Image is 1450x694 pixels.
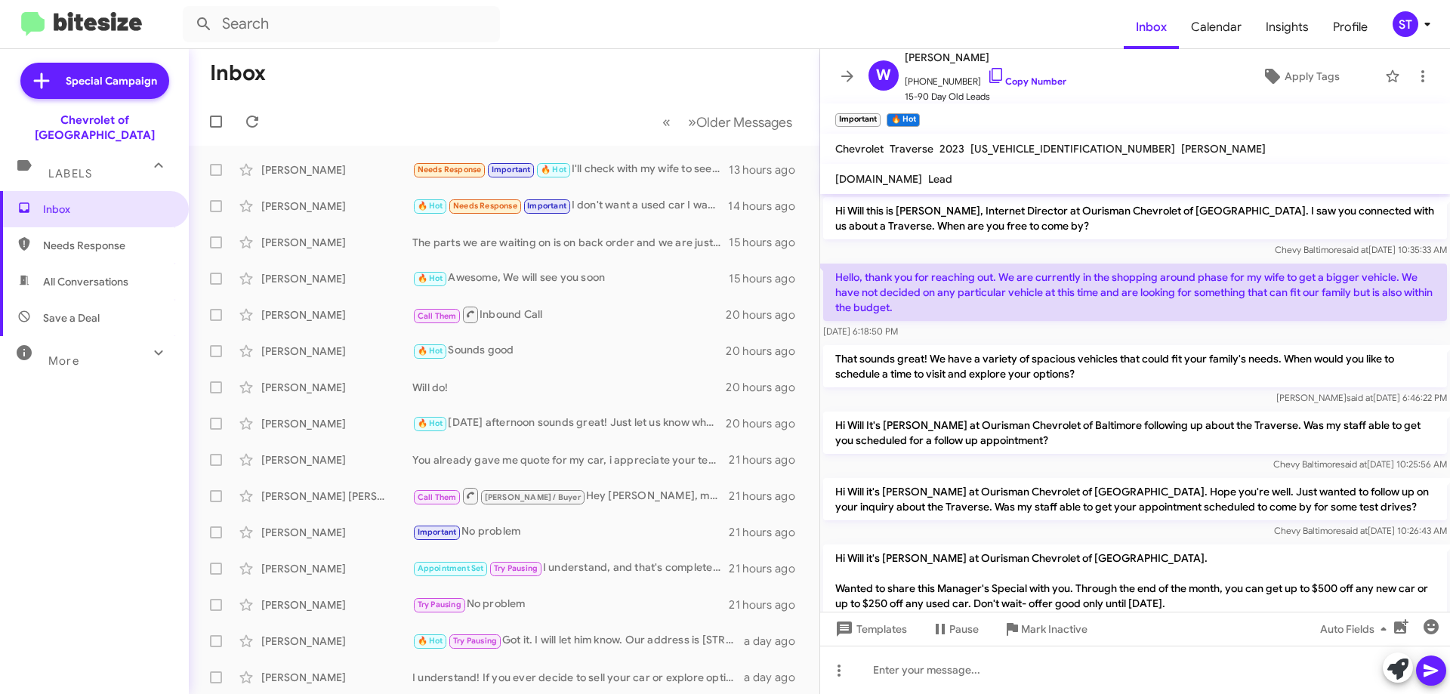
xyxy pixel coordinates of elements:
div: 21 hours ago [729,597,807,612]
span: W [876,63,891,88]
span: said at [1347,392,1373,403]
small: 🔥 Hot [887,113,919,127]
div: [PERSON_NAME] [261,670,412,685]
div: 20 hours ago [726,380,807,395]
span: Pause [949,615,979,643]
a: Insights [1254,5,1321,49]
span: [PERSON_NAME] [1181,142,1266,156]
div: [PERSON_NAME] [261,271,412,286]
span: Call Them [418,492,457,502]
button: Next [679,106,801,137]
span: Needs Response [453,201,517,211]
span: Important [527,201,566,211]
input: Search [183,6,500,42]
nav: Page navigation example [654,106,801,137]
span: [PERSON_NAME] / Buyer [485,492,581,502]
a: Calendar [1179,5,1254,49]
span: Important [418,527,457,537]
span: Chevy Baltimore [DATE] 10:26:43 AM [1274,525,1447,536]
span: said at [1342,244,1368,255]
span: Mark Inactive [1021,615,1087,643]
div: [PERSON_NAME] [261,634,412,649]
div: 20 hours ago [726,416,807,431]
span: Auto Fields [1320,615,1393,643]
a: Profile [1321,5,1380,49]
span: More [48,354,79,368]
div: 21 hours ago [729,489,807,504]
div: [PERSON_NAME] [261,525,412,540]
div: You already gave me quote for my car, i appreciate your team taking the time to work on me with t... [412,452,729,467]
span: 2023 [939,142,964,156]
span: said at [1340,458,1367,470]
button: ST [1380,11,1433,37]
div: [PERSON_NAME] [261,162,412,177]
div: 21 hours ago [729,525,807,540]
div: 14 hours ago [728,199,807,214]
span: Needs Response [418,165,482,174]
span: 🔥 Hot [418,201,443,211]
span: Traverse [890,142,933,156]
span: » [688,113,696,131]
span: Needs Response [43,238,171,253]
span: [DOMAIN_NAME] [835,172,922,186]
p: That sounds great! We have a variety of spacious vehicles that could fit your family's needs. Whe... [823,345,1447,387]
div: 15 hours ago [729,235,807,250]
span: Appointment Set [418,563,484,573]
span: Lead [928,172,952,186]
span: Important [492,165,531,174]
span: 15-90 Day Old Leads [905,89,1066,104]
span: [PERSON_NAME] [905,48,1066,66]
div: Got it. I will let him know. Our address is [STREET_ADDRESS] [412,632,744,649]
div: Will do! [412,380,726,395]
div: Awesome, We will see you soon [412,270,729,287]
div: I'll check with my wife to see what our availability looks like this weekend [412,161,729,178]
a: Copy Number [987,76,1066,87]
p: Hi Will it's [PERSON_NAME] at Ourisman Chevrolet of [GEOGRAPHIC_DATA]. Wanted to share this Manag... [823,544,1447,647]
span: Templates [832,615,907,643]
div: [PERSON_NAME] [261,344,412,359]
span: Save a Deal [43,310,100,325]
span: Try Pausing [494,563,538,573]
h1: Inbox [210,61,266,85]
div: Hey [PERSON_NAME], my manager’s been paying up to 180% over market for trades this week. If yours... [412,486,729,505]
div: No problem [412,523,729,541]
span: Chevy Baltimore [DATE] 10:35:33 AM [1275,244,1447,255]
span: 🔥 Hot [418,418,443,428]
div: No problem [412,596,729,613]
div: 20 hours ago [726,344,807,359]
span: Try Pausing [453,636,497,646]
div: Inbound Call [412,305,726,324]
div: I don't want a used car I want to lease a new car [412,197,728,214]
div: [PERSON_NAME] [261,416,412,431]
p: Hi Will this is [PERSON_NAME], Internet Director at Ourisman Chevrolet of [GEOGRAPHIC_DATA]. I sa... [823,197,1447,239]
div: ST [1393,11,1418,37]
span: Try Pausing [418,600,461,609]
span: 🔥 Hot [418,273,443,283]
small: Important [835,113,881,127]
div: a day ago [744,670,807,685]
button: Pause [919,615,991,643]
p: Hi Will It's [PERSON_NAME] at Ourisman Chevrolet of Baltimore following up about the Traverse. Wa... [823,412,1447,454]
span: All Conversations [43,274,128,289]
a: Inbox [1124,5,1179,49]
div: [PERSON_NAME] [PERSON_NAME] [261,489,412,504]
div: I understand! If you ever decide to sell your car or explore options in the furure, don't hesitat... [412,670,744,685]
span: [PERSON_NAME] [DATE] 6:46:22 PM [1276,392,1447,403]
button: Previous [653,106,680,137]
div: 21 hours ago [729,561,807,576]
div: [PERSON_NAME] [261,597,412,612]
div: a day ago [744,634,807,649]
div: 21 hours ago [729,452,807,467]
button: Templates [820,615,919,643]
span: Chevrolet [835,142,884,156]
div: [PERSON_NAME] [261,380,412,395]
span: Apply Tags [1285,63,1340,90]
span: said at [1341,525,1368,536]
span: Chevy Baltimore [DATE] 10:25:56 AM [1273,458,1447,470]
div: [PERSON_NAME] [261,307,412,322]
div: I understand, and that's completely fine! Feel free to reach out anytime. [412,560,729,577]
